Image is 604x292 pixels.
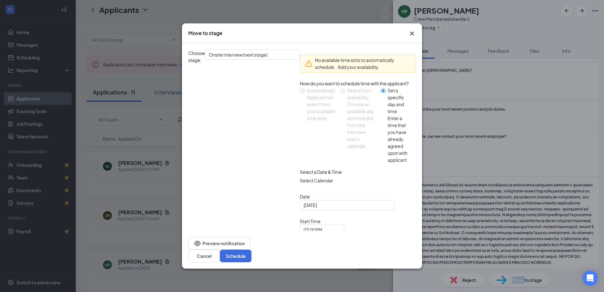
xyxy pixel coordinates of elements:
[300,168,416,175] div: Select a Date & Time
[347,101,376,149] div: Choose an available day and time slot from the interview lead’s calendar
[188,50,205,267] span: Choose stage:
[408,30,416,37] svg: Cross
[300,218,344,225] span: Start Time
[300,80,416,87] div: How do you want to schedule time with the applicant?
[188,237,250,250] button: EyePreview notification
[220,250,251,262] button: Schedule
[315,57,411,70] div: No available time slots to automatically schedule.
[388,87,411,115] div: Set a specific day and time
[347,87,376,101] div: Select from availability
[188,30,222,37] h3: Move to stage
[307,94,335,122] div: Applicant will select from your available time slots
[583,271,598,286] div: Open Intercom Messenger
[307,87,335,94] div: Automatically
[408,30,416,37] button: Close
[304,202,390,209] input: Aug 26, 2025
[338,64,378,70] button: Add your availability
[305,60,312,67] svg: Warning
[300,177,416,184] span: Select Calendar
[188,250,220,262] button: Cancel
[194,240,201,247] svg: Eye
[209,50,268,59] span: Onsite Interview (next stage)
[304,225,322,234] span: 03:00 PM
[300,193,416,200] span: Date
[388,115,411,163] div: Enter a time that you have already agreed upon with applicant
